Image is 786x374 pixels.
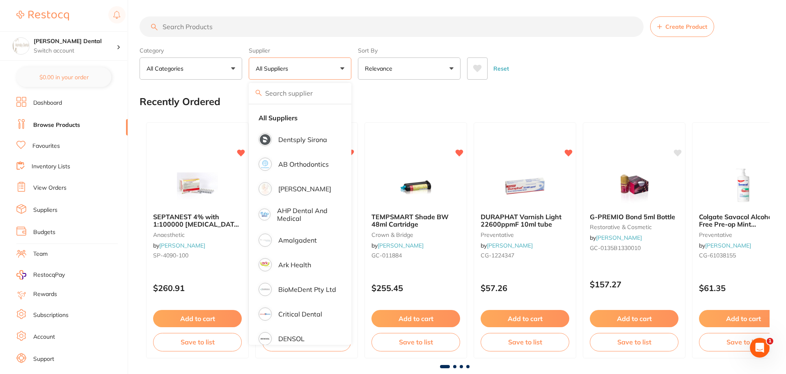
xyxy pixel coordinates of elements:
button: Add to cart [371,310,460,327]
p: BioMeDent Pty Ltd [278,286,336,293]
small: CG-1224347 [481,252,569,259]
p: Dentsply Sirona [278,136,327,143]
button: Save to list [153,333,242,351]
img: Critical Dental [260,309,270,319]
a: View Orders [33,184,66,192]
small: crown & bridge [371,232,460,238]
small: restorative & cosmetic [590,224,678,230]
a: [PERSON_NAME] [705,242,751,249]
span: by [481,242,533,249]
p: Ark Health [278,261,311,268]
p: AB Orthodontics [278,161,329,168]
a: [PERSON_NAME] [596,234,642,241]
p: Switch account [34,47,117,55]
label: Supplier [249,47,351,54]
p: Relevance [365,64,396,73]
img: AB Orthodontics [260,159,270,170]
button: Create Product [650,16,714,37]
a: RestocqPay [16,270,65,280]
input: Search Products [140,16,644,37]
img: BioMeDent Pty Ltd [260,284,270,295]
button: Add to cart [590,310,678,327]
button: Add to cart [153,310,242,327]
b: G-PREMIO Bond 5ml Bottle [590,213,678,220]
a: Budgets [33,228,55,236]
button: Save to list [481,333,569,351]
a: [PERSON_NAME] [159,242,205,249]
button: All Categories [140,57,242,80]
span: by [371,242,424,249]
img: AHP Dental and Medical [260,210,269,219]
button: $0.00 in your order [16,67,111,87]
button: Save to list [371,333,460,351]
a: [PERSON_NAME] [378,242,424,249]
a: Subscriptions [33,311,69,319]
b: SEPTANEST 4% with 1:100000 adrenalin 2.2ml 2xBox 50 GOLD [153,213,242,228]
small: preventative [481,232,569,238]
input: Search supplier [249,83,351,103]
button: Save to list [590,333,678,351]
small: GC-011884 [371,252,460,259]
p: $157.27 [590,280,678,289]
img: Amalgadent [260,235,270,246]
b: TEMPSMART Shade BW 48ml Cartridge [371,213,460,228]
p: $57.26 [481,283,569,293]
iframe: Intercom live chat [750,338,770,358]
img: Dentsply Sirona [260,134,270,145]
strong: All Suppliers [259,114,298,122]
p: $255.45 [371,283,460,293]
img: DURAPHAT Varnish Light 22600ppmF 10ml tube [498,165,552,207]
span: 1 [767,338,773,344]
label: Sort By [358,47,461,54]
p: All Categories [147,64,187,73]
small: SP-4090-100 [153,252,242,259]
p: Amalgadent [278,236,317,244]
a: Inventory Lists [32,163,70,171]
p: All Suppliers [256,64,291,73]
span: by [590,234,642,241]
span: Create Product [665,23,707,30]
li: Clear selection [252,109,348,126]
p: DENSOL [278,335,305,342]
b: DURAPHAT Varnish Light 22600ppmF 10ml tube [481,213,569,228]
button: Add to cart [481,310,569,327]
h2: Recently Ordered [140,96,220,108]
a: Rewards [33,290,57,298]
p: Critical Dental [278,310,322,318]
span: by [699,242,751,249]
img: Colgate Savacol Alcohol Free Pre-op Mint Mouthrinse 1L 3PK [717,165,770,207]
button: Reset [491,57,511,80]
button: Relevance [358,57,461,80]
a: [PERSON_NAME] [487,242,533,249]
a: Restocq Logo [16,6,69,25]
img: DENSOL [260,333,270,344]
img: G-PREMIO Bond 5ml Bottle [607,165,661,207]
img: Restocq Logo [16,11,69,21]
button: All Suppliers [249,57,351,80]
img: Ark Health [260,259,270,270]
span: by [153,242,205,249]
p: $260.91 [153,283,242,293]
p: [PERSON_NAME] [278,185,331,193]
h4: Hornsby Dental [34,37,117,46]
a: Team [33,250,48,258]
img: Adam Dental [260,184,270,194]
span: RestocqPay [33,271,65,279]
p: AHP Dental and Medical [277,207,337,222]
img: RestocqPay [16,270,26,280]
a: Account [33,333,55,341]
a: Favourites [32,142,60,150]
a: Support [33,355,54,363]
small: GC-0135B1330010 [590,245,678,251]
label: Category [140,47,242,54]
small: anaesthetic [153,232,242,238]
img: SEPTANEST 4% with 1:100000 adrenalin 2.2ml 2xBox 50 GOLD [171,165,224,207]
a: Browse Products [33,121,80,129]
a: Dashboard [33,99,62,107]
img: TEMPSMART Shade BW 48ml Cartridge [389,165,442,207]
img: Hornsby Dental [13,38,29,54]
a: Suppliers [33,206,57,214]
